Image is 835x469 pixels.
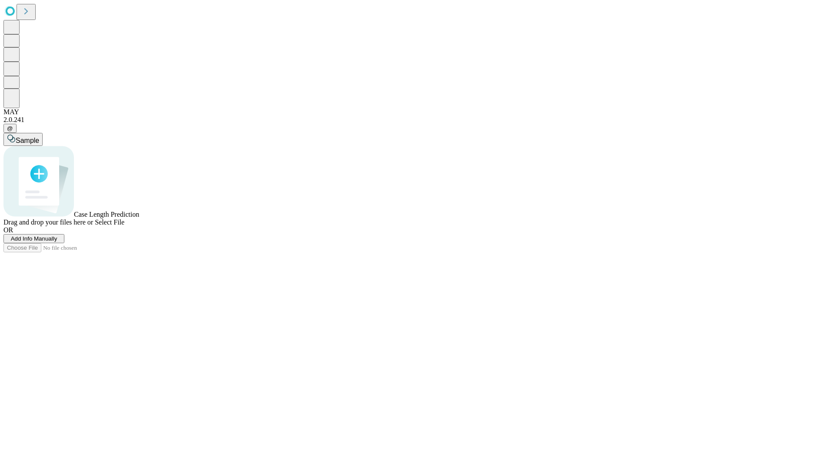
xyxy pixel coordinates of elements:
button: Sample [3,133,43,146]
span: OR [3,226,13,234]
div: MAY [3,108,832,116]
span: Drag and drop your files here or [3,218,93,226]
button: Add Info Manually [3,234,64,243]
span: Select File [95,218,124,226]
span: Case Length Prediction [74,211,139,218]
span: Add Info Manually [11,235,57,242]
button: @ [3,124,17,133]
span: Sample [16,137,39,144]
span: @ [7,125,13,132]
div: 2.0.241 [3,116,832,124]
